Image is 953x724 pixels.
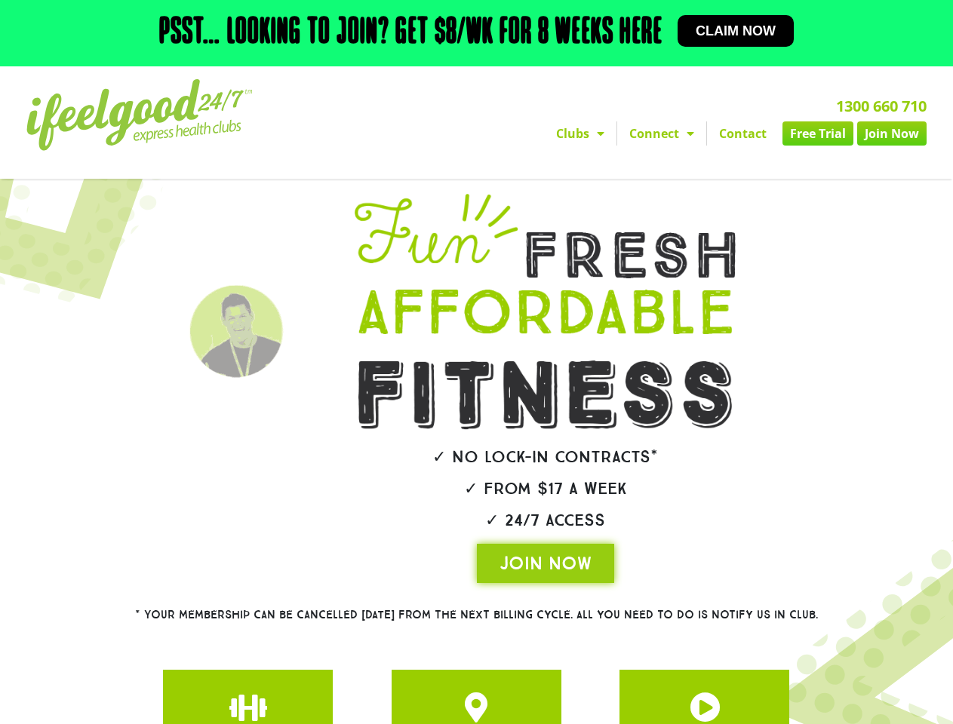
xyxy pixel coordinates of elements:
[312,449,779,465] h2: ✓ No lock-in contracts*
[544,121,616,146] a: Clubs
[312,512,779,529] h2: ✓ 24/7 Access
[81,609,873,621] h2: * Your membership can be cancelled [DATE] from the next billing cycle. All you need to do is noti...
[312,480,779,497] h2: ✓ From $17 a week
[461,692,491,722] a: JOIN ONE OF OUR CLUBS
[233,692,263,722] a: JOIN ONE OF OUR CLUBS
[782,121,853,146] a: Free Trial
[707,121,779,146] a: Contact
[857,121,927,146] a: Join Now
[678,15,794,47] a: Claim now
[617,121,706,146] a: Connect
[500,551,592,575] span: JOIN NOW
[836,96,927,116] a: 1300 660 710
[690,692,720,722] a: JOIN ONE OF OUR CLUBS
[477,544,614,583] a: JOIN NOW
[159,15,662,51] h2: Psst… Looking to join? Get $8/wk for 8 weeks here
[347,121,927,146] nav: Menu
[696,24,776,38] span: Claim now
